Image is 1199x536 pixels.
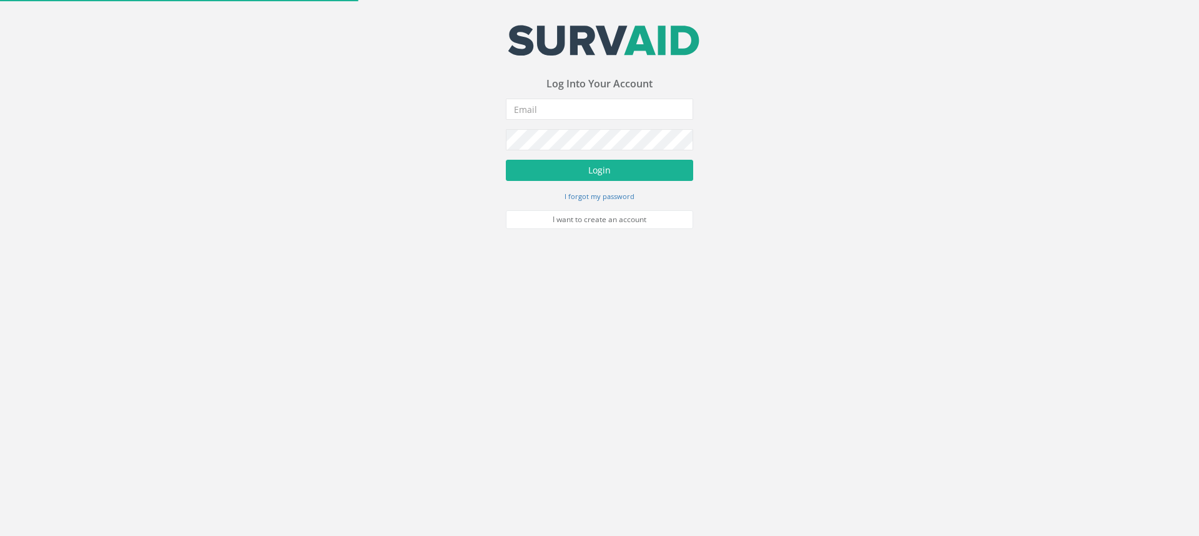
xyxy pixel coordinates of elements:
[565,192,634,201] small: I forgot my password
[565,190,634,202] a: I forgot my password
[506,79,693,90] h3: Log Into Your Account
[506,99,693,120] input: Email
[506,160,693,181] button: Login
[506,210,693,229] a: I want to create an account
